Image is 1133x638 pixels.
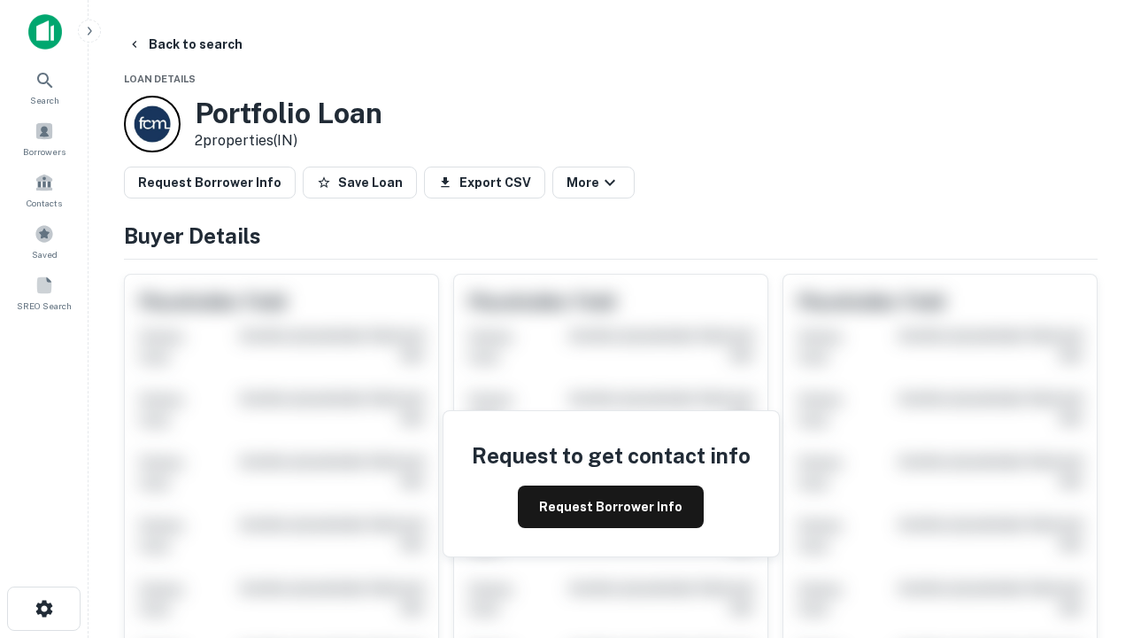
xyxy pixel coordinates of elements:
[17,299,72,313] span: SREO Search
[23,144,66,159] span: Borrowers
[472,440,751,471] h4: Request to get contact info
[120,28,250,60] button: Back to search
[518,486,704,528] button: Request Borrower Info
[5,114,83,162] a: Borrowers
[32,247,58,261] span: Saved
[1044,496,1133,581] iframe: Chat Widget
[552,167,635,198] button: More
[30,93,59,107] span: Search
[5,63,83,111] a: Search
[124,167,296,198] button: Request Borrower Info
[195,130,382,152] p: 2 properties (IN)
[5,166,83,214] a: Contacts
[5,217,83,265] a: Saved
[28,14,62,50] img: capitalize-icon.png
[124,74,196,84] span: Loan Details
[195,97,382,130] h3: Portfolio Loan
[303,167,417,198] button: Save Loan
[5,268,83,316] a: SREO Search
[124,220,1098,252] h4: Buyer Details
[27,196,62,210] span: Contacts
[424,167,545,198] button: Export CSV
